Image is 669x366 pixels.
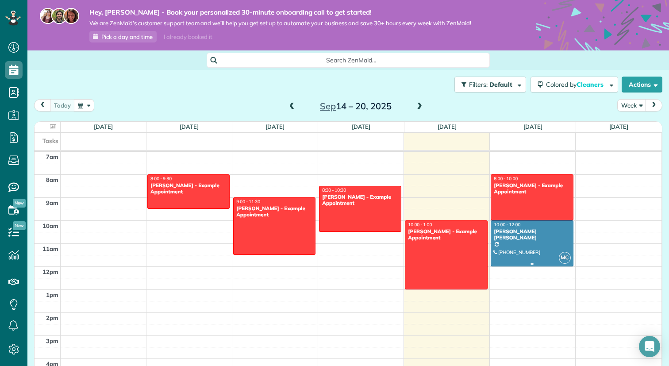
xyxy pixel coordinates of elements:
span: Filters: [469,81,488,89]
button: Filters: Default [454,77,526,92]
span: 11am [42,245,58,252]
span: 8:00 - 10:00 [494,176,518,181]
img: michelle-19f622bdf1676172e81f8f8fba1fb50e276960ebfe0243fe18214015130c80e4.jpg [63,8,79,24]
button: today [50,99,75,111]
button: Colored byCleaners [531,77,618,92]
span: 8am [46,176,58,183]
a: [DATE] [94,123,113,130]
span: New [13,199,26,208]
img: maria-72a9807cf96188c08ef61303f053569d2e2a8a1cde33d635c8a3ac13582a053d.jpg [40,8,56,24]
div: [PERSON_NAME] - Example Appointment [322,194,399,207]
span: 10:00 - 1:00 [408,222,432,227]
div: [PERSON_NAME] - Example Appointment [150,182,227,195]
div: Open Intercom Messenger [639,336,660,357]
img: jorge-587dff0eeaa6aab1f244e6dc62b8924c3b6ad411094392a53c71c6c4a576187d.jpg [51,8,67,24]
span: 1pm [46,291,58,298]
span: We are ZenMaid’s customer support team and we’ll help you get set up to automate your business an... [89,19,471,27]
span: 7am [46,153,58,160]
button: Week [617,99,646,111]
span: Pick a day and time [101,33,153,40]
a: [DATE] [609,123,628,130]
span: 10:00 - 12:00 [494,222,520,227]
span: 2pm [46,314,58,321]
span: Colored by [546,81,607,89]
div: [PERSON_NAME] - Example Appointment [408,228,484,241]
span: Sep [320,100,336,112]
span: 9:00 - 11:30 [236,199,260,204]
span: 3pm [46,337,58,344]
a: [DATE] [352,123,371,130]
span: MC [559,252,571,264]
span: Tasks [42,137,58,144]
button: prev [34,99,51,111]
a: Filters: Default [450,77,526,92]
span: New [13,221,26,230]
a: [DATE] [523,123,542,130]
span: 12pm [42,268,58,275]
button: next [646,99,662,111]
div: [PERSON_NAME] - Example Appointment [236,205,313,218]
a: [DATE] [438,123,457,130]
span: 9am [46,199,58,206]
span: Cleaners [577,81,605,89]
span: 8:00 - 9:30 [150,176,172,181]
div: [PERSON_NAME] [PERSON_NAME] [493,228,570,241]
a: Pick a day and time [89,31,157,42]
span: 10am [42,222,58,229]
strong: Hey, [PERSON_NAME] - Book your personalized 30-minute onboarding call to get started! [89,8,471,17]
h2: 14 – 20, 2025 [300,101,411,111]
a: [DATE] [180,123,199,130]
a: [DATE] [265,123,285,130]
div: [PERSON_NAME] - Example Appointment [493,182,570,195]
span: Default [489,81,513,89]
div: I already booked it [158,31,217,42]
button: Actions [622,77,662,92]
span: 8:30 - 10:30 [322,187,346,193]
